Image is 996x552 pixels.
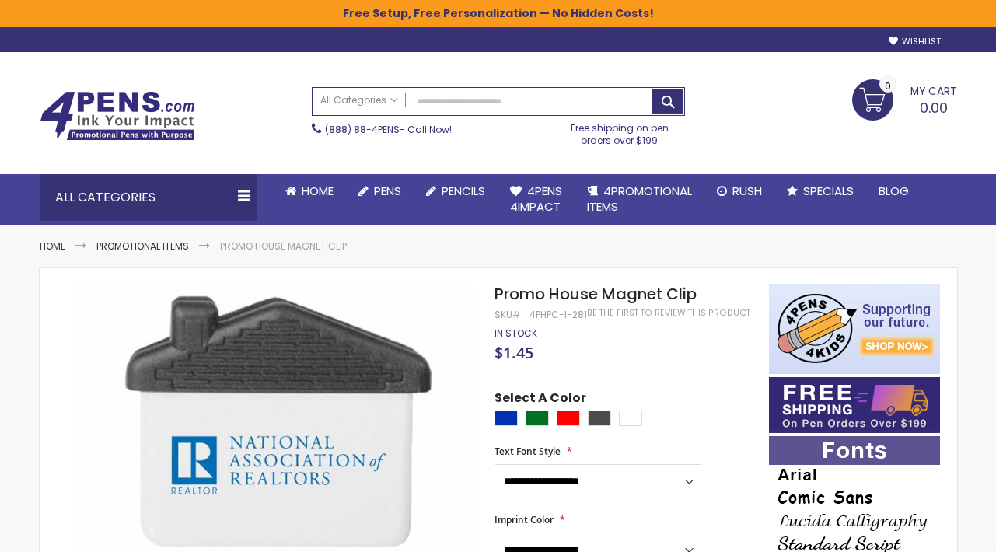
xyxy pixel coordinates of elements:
span: Text Font Style [495,445,561,458]
a: Promotional Items [96,239,189,253]
a: Specials [774,174,866,208]
a: 0.00 0 [852,79,957,118]
a: Blog [866,174,921,208]
img: Free shipping on orders over $199 [769,377,940,433]
span: Home [302,183,334,199]
a: (888) 88-4PENS [325,123,400,136]
span: Specials [803,183,854,199]
a: Home [273,174,346,208]
span: 0.00 [920,98,948,117]
span: 4PROMOTIONAL ITEMS [587,183,692,215]
div: Free shipping on pen orders over $199 [554,116,685,147]
a: Pens [346,174,414,208]
a: Wishlist [889,36,941,47]
a: Home [40,239,65,253]
span: Promo House Magnet Clip [495,283,697,305]
span: Pens [374,183,401,199]
a: Be the first to review this product [587,307,750,319]
span: Blog [879,183,909,199]
a: 4PROMOTIONALITEMS [575,174,704,225]
a: All Categories [313,88,406,114]
div: 4PHPC-I-281 [529,309,587,321]
span: Select A Color [495,390,586,411]
a: Rush [704,174,774,208]
div: Blue [495,411,518,426]
div: White [619,411,642,426]
span: - Call Now! [325,123,452,136]
img: 4Pens Custom Pens and Promotional Products [40,91,195,141]
strong: SKU [495,308,523,321]
div: Availability [495,327,537,340]
span: Rush [732,183,762,199]
a: 4Pens4impact [498,174,575,225]
span: In stock [495,327,537,340]
span: Pencils [442,183,485,199]
a: Pencils [414,174,498,208]
span: Imprint Color [495,513,554,526]
div: All Categories [40,174,257,221]
span: 4Pens 4impact [510,183,562,215]
span: All Categories [320,94,398,107]
li: Promo House Magnet Clip [220,240,347,253]
div: Smoke [588,411,611,426]
span: $1.45 [495,342,533,363]
div: Green [526,411,549,426]
div: Red [557,411,580,426]
img: 4pens 4 kids [769,284,940,374]
span: 0 [885,79,891,93]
